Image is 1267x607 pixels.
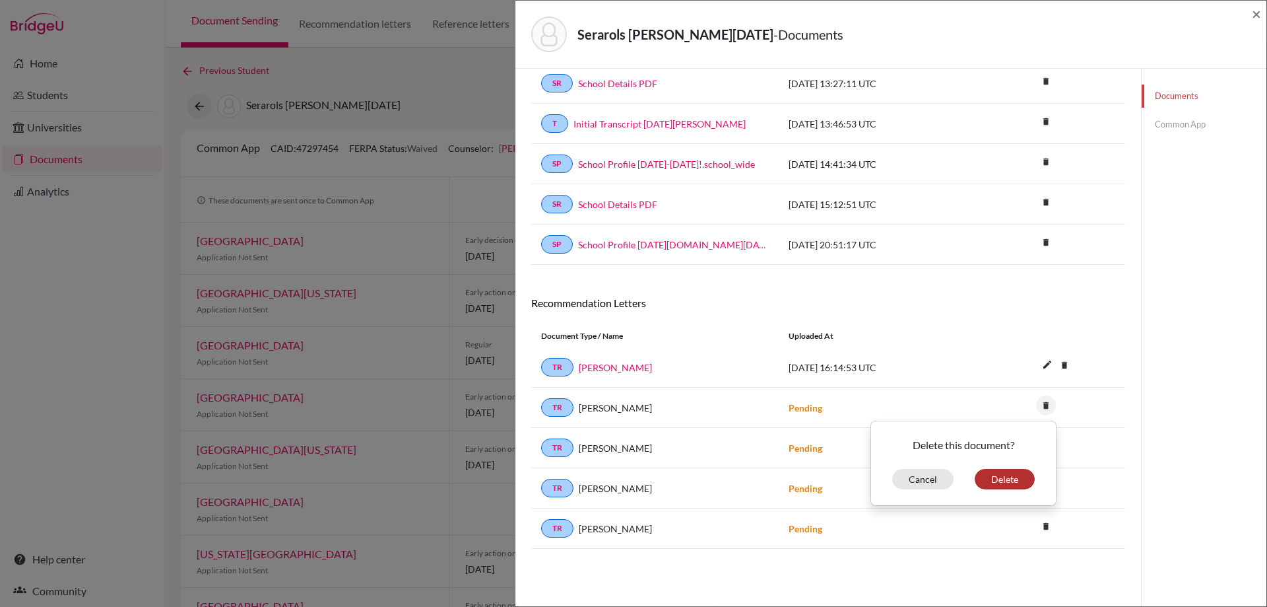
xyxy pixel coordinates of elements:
[578,197,657,211] a: School Details PDF
[531,297,1125,309] h6: Recommendation Letters
[541,235,573,254] a: SP
[1036,73,1056,91] a: delete
[1036,112,1056,131] i: delete
[573,117,746,131] a: Initial Transcript [DATE][PERSON_NAME]
[789,483,822,494] strong: Pending
[1036,71,1056,91] i: delete
[541,74,573,92] a: SR
[1036,154,1056,172] a: delete
[578,238,769,252] a: School Profile [DATE][DOMAIN_NAME][DATE]_wide
[541,479,573,497] a: TR
[578,77,657,90] a: School Details PDF
[578,157,755,171] a: School Profile [DATE]-[DATE]!.school_wide
[541,195,573,213] a: SR
[975,469,1035,489] button: Delete
[773,26,843,42] span: - Documents
[1055,357,1074,375] a: delete
[541,398,573,417] a: TR
[1036,194,1056,212] a: delete
[579,522,652,536] span: [PERSON_NAME]
[779,117,977,131] div: [DATE] 13:46:53 UTC
[531,330,779,342] div: Document Type / Name
[1036,396,1056,415] i: delete
[789,523,822,534] strong: Pending
[1036,114,1056,131] a: delete
[1036,234,1056,252] a: delete
[1055,355,1074,375] i: delete
[779,330,977,342] div: Uploaded at
[1036,152,1056,172] i: delete
[579,361,652,375] a: [PERSON_NAME]
[541,155,573,173] a: SP
[1037,354,1058,375] i: edit
[577,26,773,42] strong: Serarols [PERSON_NAME][DATE]
[1036,232,1056,252] i: delete
[1036,356,1058,376] button: edit
[892,469,954,489] button: Cancel
[870,421,1056,506] div: delete
[541,114,568,133] a: T
[541,519,573,538] a: TR
[779,197,977,211] div: [DATE] 15:12:51 UTC
[541,439,573,457] a: TR
[779,77,977,90] div: [DATE] 13:27:11 UTC
[541,358,573,376] a: TR
[789,362,876,373] span: [DATE] 16:14:53 UTC
[579,401,652,415] span: [PERSON_NAME]
[1036,398,1056,415] a: delete
[1036,518,1056,536] a: delete
[1142,113,1266,136] a: Common App
[1252,4,1261,23] span: ×
[1036,192,1056,212] i: delete
[1142,85,1266,108] a: Documents
[1252,6,1261,22] button: Close
[789,443,822,454] strong: Pending
[789,402,822,413] strong: Pending
[779,238,977,252] div: [DATE] 20:51:17 UTC
[779,157,977,171] div: [DATE] 14:41:34 UTC
[882,437,1045,453] p: Delete this document?
[579,482,652,495] span: [PERSON_NAME]
[579,441,652,455] span: [PERSON_NAME]
[1036,517,1056,536] i: delete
